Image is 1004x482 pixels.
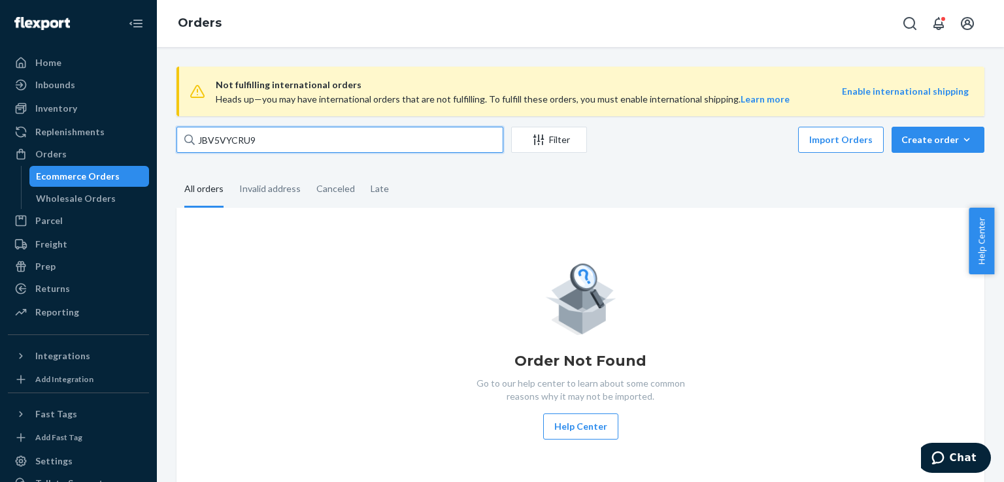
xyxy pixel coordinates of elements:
[14,17,70,30] img: Flexport logo
[466,377,695,403] p: Go to our help center to learn about some common reasons why it may not be imported.
[8,210,149,231] a: Parcel
[35,214,63,227] div: Parcel
[29,188,150,209] a: Wholesale Orders
[8,98,149,119] a: Inventory
[511,127,587,153] button: Filter
[8,74,149,95] a: Inbounds
[8,121,149,142] a: Replenishments
[35,102,77,115] div: Inventory
[35,56,61,69] div: Home
[926,10,952,37] button: Open notifications
[178,16,222,30] a: Orders
[8,302,149,323] a: Reporting
[36,192,116,205] div: Wholesale Orders
[239,172,301,206] div: Invalid address
[216,93,790,104] span: Heads up—you may have international orders that are not fulfilling. To fulfill these orders, you ...
[35,282,70,295] div: Returns
[8,144,149,165] a: Orders
[216,77,842,93] span: Not fulfilling international orders
[901,133,975,146] div: Create order
[35,260,56,273] div: Prep
[35,148,67,161] div: Orders
[123,10,149,37] button: Close Navigation
[543,413,618,440] button: Help Center
[954,10,980,37] button: Open account menu
[35,374,93,385] div: Add Integration
[897,10,923,37] button: Open Search Box
[35,306,79,319] div: Reporting
[8,430,149,445] a: Add Fast Tag
[8,404,149,425] button: Fast Tags
[514,351,646,372] h1: Order Not Found
[545,260,616,335] img: Empty list
[8,256,149,277] a: Prep
[184,172,224,208] div: All orders
[741,93,790,104] a: Learn more
[371,172,389,206] div: Late
[29,166,150,187] a: Ecommerce Orders
[969,208,994,274] button: Help Center
[8,345,149,366] button: Integrations
[35,349,90,362] div: Integrations
[35,432,82,443] div: Add Fast Tag
[176,127,503,153] input: Search orders
[842,86,969,97] a: Enable international shipping
[36,170,120,183] div: Ecommerce Orders
[316,172,355,206] div: Canceled
[8,234,149,255] a: Freight
[798,127,884,153] button: Import Orders
[35,238,67,251] div: Freight
[921,443,991,475] iframe: Opens a widget where you can chat to one of our agents
[167,5,232,42] ol: breadcrumbs
[512,133,586,146] div: Filter
[8,372,149,387] a: Add Integration
[8,451,149,472] a: Settings
[35,125,105,138] div: Replenishments
[8,52,149,73] a: Home
[35,78,75,91] div: Inbounds
[35,455,73,468] div: Settings
[35,408,77,421] div: Fast Tags
[8,278,149,299] a: Returns
[892,127,984,153] button: Create order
